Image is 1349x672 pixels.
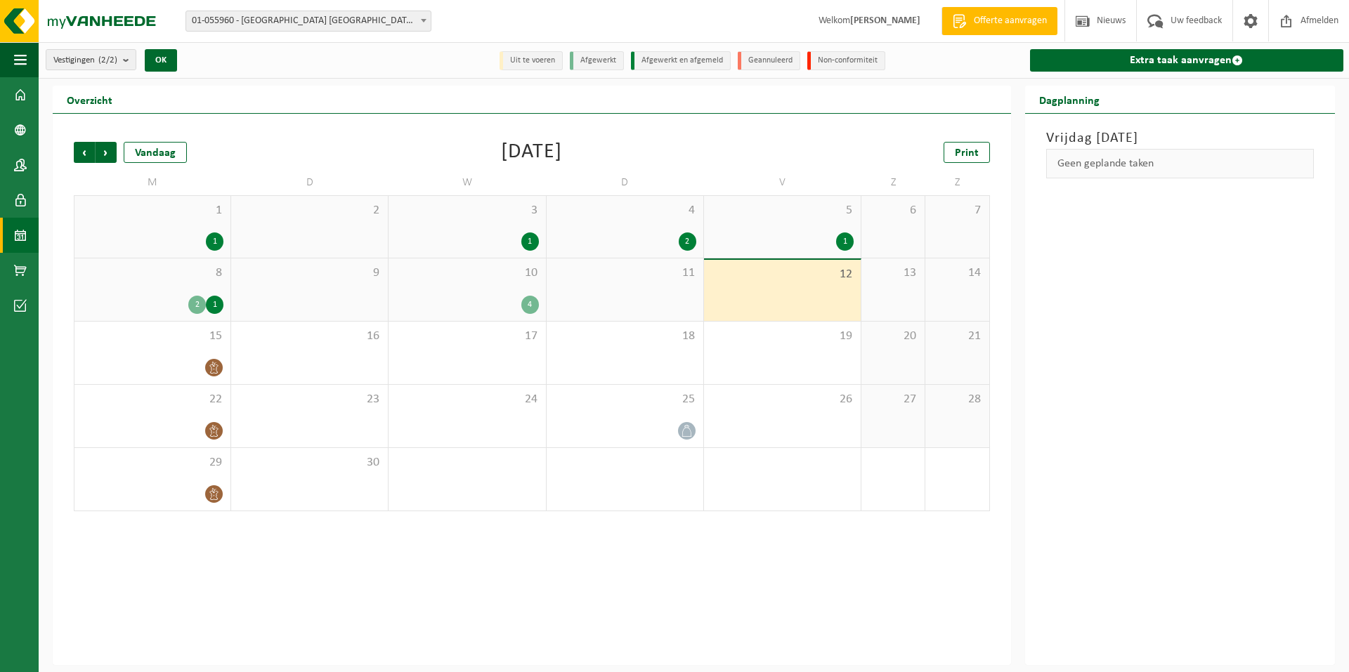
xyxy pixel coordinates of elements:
span: 01-055960 - ROCKWOOL BELGIUM NV - WIJNEGEM [186,11,431,31]
span: Print [955,147,979,159]
count: (2/2) [98,55,117,65]
h3: Vrijdag [DATE] [1046,128,1314,149]
span: 3 [396,203,538,218]
span: 25 [554,392,696,407]
span: 4 [554,203,696,218]
li: Uit te voeren [500,51,563,70]
span: 13 [868,265,918,281]
div: Geen geplande taken [1046,149,1314,178]
div: 1 [206,232,223,251]
span: 01-055960 - ROCKWOOL BELGIUM NV - WIJNEGEM [185,11,431,32]
span: 6 [868,203,918,218]
li: Afgewerkt [570,51,624,70]
td: M [74,170,231,195]
span: 20 [868,329,918,344]
span: 5 [711,203,854,218]
td: D [547,170,704,195]
span: 12 [711,267,854,282]
span: Volgende [96,142,117,163]
span: 24 [396,392,538,407]
div: 1 [521,232,539,251]
span: 14 [932,265,982,281]
span: 18 [554,329,696,344]
span: 8 [82,265,223,281]
a: Print [944,142,990,163]
div: 4 [521,296,539,314]
strong: [PERSON_NAME] [850,15,920,26]
div: Vandaag [124,142,187,163]
td: Z [861,170,925,195]
span: Vestigingen [53,50,117,71]
span: 29 [82,455,223,470]
span: 17 [396,329,538,344]
span: 30 [238,455,381,470]
li: Afgewerkt en afgemeld [631,51,731,70]
button: OK [145,49,177,72]
span: Vorige [74,142,95,163]
div: 2 [679,232,696,251]
span: 16 [238,329,381,344]
div: 1 [836,232,854,251]
a: Offerte aanvragen [941,7,1057,35]
span: 9 [238,265,381,281]
span: 22 [82,392,223,407]
span: 1 [82,203,223,218]
li: Geannuleerd [738,51,800,70]
td: V [704,170,861,195]
span: 11 [554,265,696,281]
td: Z [925,170,989,195]
td: W [389,170,546,195]
span: 28 [932,392,982,407]
div: 2 [188,296,206,314]
span: 27 [868,392,918,407]
h2: Overzicht [53,86,126,113]
span: Offerte aanvragen [970,14,1050,28]
button: Vestigingen(2/2) [46,49,136,70]
span: 26 [711,392,854,407]
span: 23 [238,392,381,407]
span: 10 [396,265,538,281]
span: 21 [932,329,982,344]
div: [DATE] [501,142,562,163]
li: Non-conformiteit [807,51,885,70]
td: D [231,170,389,195]
h2: Dagplanning [1025,86,1114,113]
a: Extra taak aanvragen [1030,49,1343,72]
span: 19 [711,329,854,344]
div: 1 [206,296,223,314]
span: 2 [238,203,381,218]
span: 7 [932,203,982,218]
span: 15 [82,329,223,344]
